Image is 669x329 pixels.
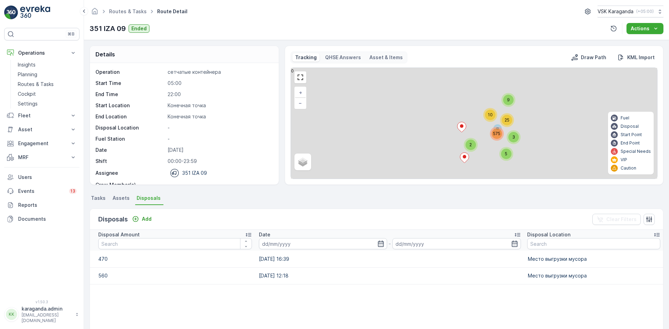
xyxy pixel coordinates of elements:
[18,71,37,78] p: Planning
[621,132,642,138] p: Start Point
[621,157,627,163] p: VIP
[4,184,79,198] a: Events13
[501,93,515,107] div: 9
[95,170,118,177] p: Assignee
[168,124,271,131] p: -
[95,80,165,87] p: Start Time
[6,309,17,320] div: KK
[15,99,79,109] a: Settings
[507,97,510,102] span: 9
[18,202,77,209] p: Reports
[483,108,497,122] div: 10
[142,216,152,222] p: Add
[507,130,521,144] div: 3
[4,109,79,123] button: Fleet
[499,147,513,161] div: 5
[18,174,77,181] p: Users
[98,256,252,263] p: 470
[469,142,472,147] span: 2
[18,216,77,222] p: Documents
[581,54,606,61] p: Draw Path
[15,79,79,89] a: Routes & Tasks
[98,238,252,249] input: Search
[137,195,161,202] span: Disposals
[18,112,66,119] p: Fleet
[182,170,207,177] p: 351 IZA 09
[295,154,310,170] a: Layers
[325,54,361,61] p: QHSE Answers
[95,181,165,188] p: Crew Member(s)
[369,54,403,61] p: Asset & Items
[490,127,504,141] div: 575
[4,136,79,150] button: Engagement
[4,6,18,19] img: logo
[259,231,270,238] p: Date
[109,8,147,14] a: Routes & Tasks
[18,49,66,56] p: Operations
[598,8,633,15] p: VSK Karaganda
[168,69,271,76] p: сетчатыe контейнера
[98,231,140,238] p: Disposal Amount
[621,124,639,129] p: Disposal
[18,100,38,107] p: Settings
[512,134,515,140] span: 3
[295,54,317,61] p: Tracking
[95,91,165,98] p: End Time
[493,131,500,136] span: 575
[4,305,79,323] button: KKkaraganda.admin[EMAIL_ADDRESS][DOMAIN_NAME]
[4,170,79,184] a: Users
[168,102,271,109] p: Конечная точка
[91,195,106,202] span: Tasks
[500,113,514,127] div: 25
[168,158,271,165] p: 00:00-23:59
[626,23,663,34] button: Actions
[98,214,128,224] p: Disposals
[621,115,629,121] p: Fuel
[168,113,271,120] p: Конечная точка
[505,151,507,156] span: 5
[636,9,654,14] p: ( +05:00 )
[488,112,493,117] span: 10
[131,25,147,32] p: Ended
[621,140,640,146] p: End Point
[527,231,570,238] p: Disposal Location
[4,212,79,226] a: Documents
[295,87,306,98] a: Zoom In
[259,238,387,249] input: dd/mm/yyyy
[168,80,271,87] p: 05:00
[392,238,521,249] input: dd/mm/yyyy
[98,272,252,279] p: 560
[22,305,72,312] p: karaganda.admin
[90,23,126,34] p: 351 IZA 09
[621,149,651,154] p: Special Needs
[592,214,641,225] button: Clear Filters
[295,98,306,108] a: Zoom Out
[68,31,75,37] p: ⌘B
[18,188,65,195] p: Events
[95,50,115,58] p: Details
[389,240,391,248] p: -
[168,135,271,142] p: -
[291,68,657,179] div: 0
[95,147,165,154] p: Date
[18,91,36,97] p: Cockpit
[4,46,79,60] button: Operations
[91,10,99,16] a: Homepage
[15,60,79,70] a: Insights
[168,181,271,188] p: -
[4,198,79,212] a: Reports
[528,272,655,279] p: Место выгрузки мусора
[168,147,271,154] p: [DATE]
[168,91,271,98] p: 22:00
[18,140,66,147] p: Engagement
[4,150,79,164] button: MRF
[15,89,79,99] a: Cockpit
[95,158,165,165] p: Shift
[568,53,609,62] button: Draw Path
[20,6,50,19] img: logo_light-DOdMpM7g.png
[70,188,75,194] p: 13
[464,138,478,152] div: 2
[15,70,79,79] a: Planning
[95,113,165,120] p: End Location
[18,81,54,88] p: Routes & Tasks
